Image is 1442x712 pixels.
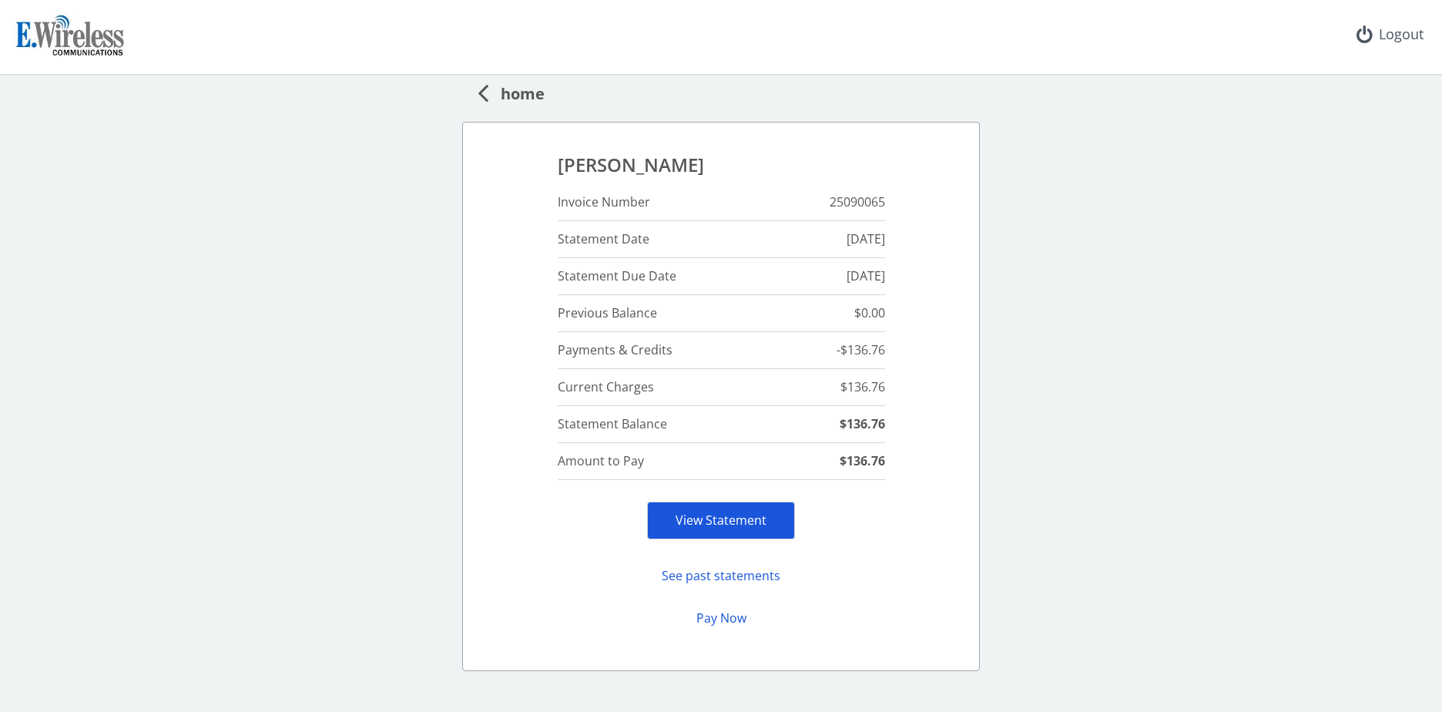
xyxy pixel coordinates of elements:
td: [PERSON_NAME] [558,147,885,184]
td: Amount to Pay [558,443,776,480]
td: Statement Due Date [558,258,776,295]
td: Statement Balance [558,406,776,443]
td: Current Charges [558,369,776,406]
td: Invoice Number [558,184,776,221]
td: $136.76 [776,443,885,480]
td: Payments & Credits [558,332,776,369]
td: [DATE] [776,258,885,295]
button: See past statements [647,561,795,591]
div: View Statement [647,502,795,539]
button: Pay Now [647,603,795,633]
td: 25090065 [776,184,885,221]
td: [DATE] [776,221,885,258]
td: $136.76 [776,406,885,443]
td: Previous Balance [558,295,776,332]
td: Statement Date [558,221,776,258]
a: View Statement [676,512,766,529]
span: home [488,77,545,106]
td: $136.76 [776,369,885,406]
td: $0.00 [776,295,885,332]
td: -$136.76 [776,332,885,369]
